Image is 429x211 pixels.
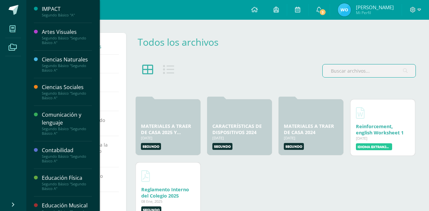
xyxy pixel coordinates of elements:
[356,105,364,121] a: Descargar Reinforcement, english Worksheet 1.docx
[141,186,195,199] div: Descargar Reglamento Interno del Colegio 2025.pdf
[141,199,195,204] div: 08 Ene, 2025
[356,4,394,11] span: [PERSON_NAME]
[42,91,92,100] div: Segundo Básico "Segundo Básico A"
[284,123,334,135] a: MATERIALES A TRAER DE CASA 2024
[212,143,232,150] label: Segundo
[42,111,92,135] a: Comunicación y lenguajeSegundo Básico "Segundo Básico A"
[42,36,92,45] div: Segundo Básico "Segundo Básico A"
[141,143,161,150] label: Segundo
[42,174,92,191] a: Educación FísicaSegundo Básico "Segundo Básico A"
[42,56,92,63] div: Ciencias Naturales
[141,123,195,135] div: MATERIALES A TRAER DE CASA 2025 Y CARACTERÍSTICAS DE DISPOSITIVOS
[42,28,92,36] div: Artes Visuales
[42,174,92,182] div: Educación Física
[323,64,416,77] input: Buscar archivos...
[42,28,92,45] a: Artes VisualesSegundo Básico "Segundo Básico A"
[42,5,92,13] div: IMPACT
[138,35,219,48] a: Todos los archivos
[42,147,92,163] a: ContabilidadSegundo Básico "Segundo Básico A"
[42,56,92,73] a: Ciencias NaturalesSegundo Básico "Segundo Básico A"
[212,135,267,140] div: [DATE]
[42,83,92,91] div: Ciencias Sociales
[42,182,92,191] div: Segundo Básico "Segundo Básico A"
[138,35,228,48] div: Todos los archivos
[42,147,92,154] div: Contabilidad
[284,135,338,140] div: [DATE]
[42,202,92,209] div: Educación Musical
[42,63,92,73] div: Segundo Básico "Segundo Básico A"
[212,123,267,135] div: CARACTERÍSTICAS DE DISPOSITIVOS 2024
[284,123,338,135] div: MATERIALES A TRAER DE CASA 2024
[42,154,92,163] div: Segundo Básico "Segundo Básico A"
[141,186,189,199] a: Reglamento Interno del Colegio 2025
[338,3,351,16] img: d7b286a0a9c1c5cade6b783071045946.png
[356,136,410,141] div: [DATE]
[356,123,404,136] a: Reinforcement, english Worksheet 1
[42,127,92,136] div: Segundo Básico "Segundo Básico A"
[284,143,304,150] label: Segundo
[356,10,394,15] span: Mi Perfil
[42,13,92,17] div: Segundo Básico "A"
[141,135,195,140] div: [DATE]
[319,9,326,16] span: 3
[356,123,410,136] div: Descargar Reinforcement, english Worksheet 1.docx
[42,83,92,100] a: Ciencias SocialesSegundo Básico "Segundo Básico A"
[141,123,191,148] a: MATERIALES A TRAER DE CASA 2025 Y CARACTERÍSTICAS DE DISPOSITIVOS
[356,143,392,150] label: Idioma Extranjero Segundo Básico A
[212,123,262,135] a: CARACTERÍSTICAS DE DISPOSITIVOS 2024
[42,5,92,17] a: IMPACTSegundo Básico "A"
[141,168,150,184] a: Descargar Reglamento Interno del Colegio 2025.pdf
[42,111,92,126] div: Comunicación y lenguaje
